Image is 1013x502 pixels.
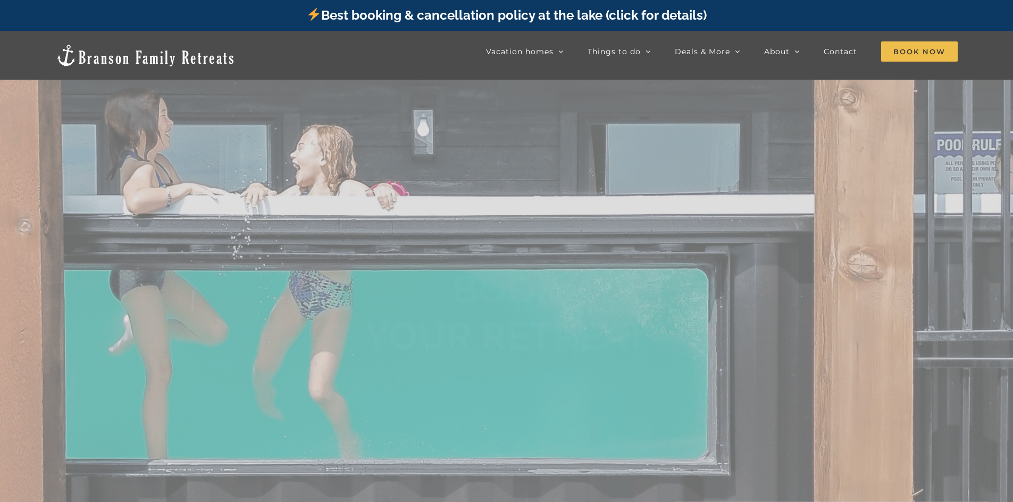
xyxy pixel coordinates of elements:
[306,7,706,23] a: Best booking & cancellation policy at the lake (click for details)
[588,48,641,55] span: Things to do
[764,41,800,62] a: About
[486,41,564,62] a: Vacation homes
[675,48,730,55] span: Deals & More
[824,48,857,55] span: Contact
[588,41,651,62] a: Things to do
[55,44,236,67] img: Branson Family Retreats Logo
[307,8,320,21] img: ⚡️
[764,48,790,55] span: About
[365,267,648,358] b: BOOK YOUR RETREAT
[675,41,740,62] a: Deals & More
[486,48,554,55] span: Vacation homes
[881,41,958,62] a: Book Now
[486,41,958,62] nav: Main Menu
[824,41,857,62] a: Contact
